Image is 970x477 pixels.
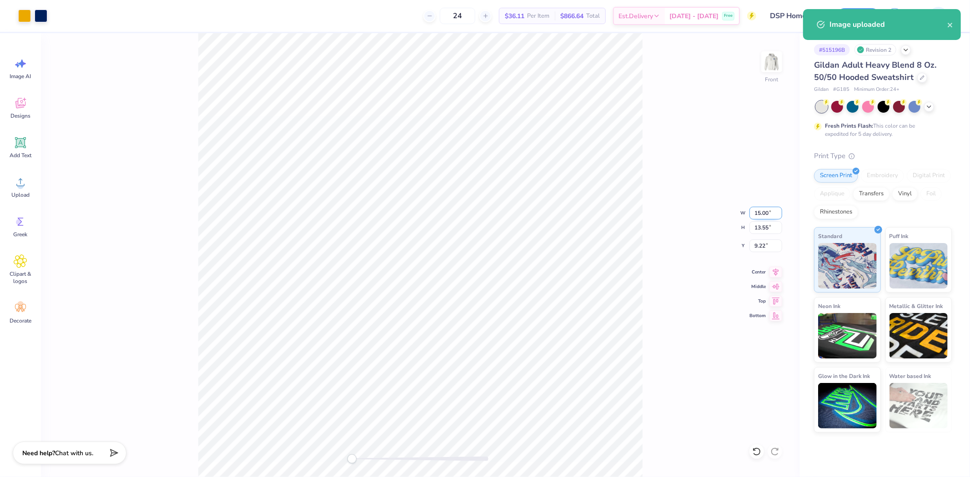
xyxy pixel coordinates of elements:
div: Front [765,75,779,84]
span: Puff Ink [890,231,909,241]
div: Vinyl [892,187,918,201]
span: Bottom [749,312,766,319]
span: Gildan [814,86,829,94]
span: Est. Delivery [618,11,653,21]
div: Rhinestones [814,205,858,219]
div: Image uploaded [829,19,947,30]
div: Embroidery [861,169,904,183]
span: # G185 [833,86,849,94]
strong: Fresh Prints Flash: [825,122,873,129]
img: Metallic & Glitter Ink [890,313,948,358]
img: Front [763,53,781,71]
span: Greek [14,231,28,238]
strong: Need help? [22,449,55,457]
div: Screen Print [814,169,858,183]
span: Top [749,298,766,305]
span: Neon Ink [818,301,840,311]
span: Upload [11,191,30,199]
span: Center [749,268,766,276]
a: NT [914,7,952,25]
span: Total [586,11,600,21]
span: Clipart & logos [5,270,35,285]
span: [DATE] - [DATE] [669,11,719,21]
div: Print Type [814,151,952,161]
span: Metallic & Glitter Ink [890,301,943,311]
img: Neon Ink [818,313,877,358]
input: – – [440,8,475,24]
span: Add Text [10,152,31,159]
span: Decorate [10,317,31,324]
div: Applique [814,187,850,201]
span: $866.64 [560,11,583,21]
span: Gildan Adult Heavy Blend 8 Oz. 50/50 Hooded Sweatshirt [814,60,936,83]
div: Transfers [853,187,890,201]
span: Glow in the Dark Ink [818,371,870,381]
div: Revision 2 [854,44,896,55]
img: Glow in the Dark Ink [818,383,877,428]
span: Minimum Order: 24 + [854,86,900,94]
span: $36.11 [505,11,524,21]
span: Free [724,13,733,19]
span: Image AI [10,73,31,80]
img: Standard [818,243,877,288]
div: This color can be expedited for 5 day delivery. [825,122,937,138]
div: Digital Print [907,169,951,183]
span: Designs [10,112,30,119]
img: Nestor Talens [930,7,948,25]
button: close [947,19,954,30]
div: Foil [920,187,942,201]
input: Untitled Design [763,7,830,25]
span: Chat with us. [55,449,93,457]
span: Per Item [527,11,549,21]
div: # 515196B [814,44,850,55]
span: Middle [749,283,766,290]
div: Accessibility label [347,454,357,463]
img: Puff Ink [890,243,948,288]
img: Water based Ink [890,383,948,428]
span: Water based Ink [890,371,931,381]
span: Standard [818,231,842,241]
